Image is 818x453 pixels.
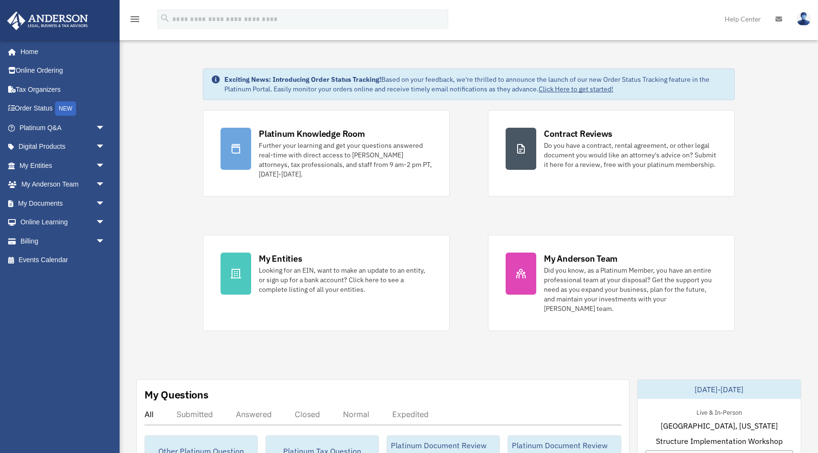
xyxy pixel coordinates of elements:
[488,235,735,331] a: My Anderson Team Did you know, as a Platinum Member, you have an entire professional team at your...
[7,42,115,61] a: Home
[129,13,141,25] i: menu
[96,194,115,213] span: arrow_drop_down
[7,213,120,232] a: Online Learningarrow_drop_down
[259,265,432,294] div: Looking for an EIN, want to make an update to an entity, or sign up for a bank account? Click her...
[224,75,727,94] div: Based on your feedback, we're thrilled to announce the launch of our new Order Status Tracking fe...
[96,232,115,251] span: arrow_drop_down
[160,13,170,23] i: search
[343,409,369,419] div: Normal
[4,11,91,30] img: Anderson Advisors Platinum Portal
[236,409,272,419] div: Answered
[55,101,76,116] div: NEW
[224,75,381,84] strong: Exciting News: Introducing Order Status Tracking!
[661,420,778,431] span: [GEOGRAPHIC_DATA], [US_STATE]
[7,194,120,213] a: My Documentsarrow_drop_down
[7,175,120,194] a: My Anderson Teamarrow_drop_down
[144,387,209,402] div: My Questions
[7,99,120,119] a: Order StatusNEW
[7,251,120,270] a: Events Calendar
[544,265,717,313] div: Did you know, as a Platinum Member, you have an entire professional team at your disposal? Get th...
[796,12,811,26] img: User Pic
[392,409,429,419] div: Expedited
[259,128,365,140] div: Platinum Knowledge Room
[96,175,115,195] span: arrow_drop_down
[539,85,613,93] a: Click Here to get started!
[177,409,213,419] div: Submitted
[7,137,120,156] a: Digital Productsarrow_drop_down
[144,409,154,419] div: All
[96,137,115,157] span: arrow_drop_down
[656,435,783,447] span: Structure Implementation Workshop
[7,80,120,99] a: Tax Organizers
[7,156,120,175] a: My Entitiesarrow_drop_down
[295,409,320,419] div: Closed
[544,253,618,265] div: My Anderson Team
[544,128,612,140] div: Contract Reviews
[203,235,450,331] a: My Entities Looking for an EIN, want to make an update to an entity, or sign up for a bank accoun...
[638,380,801,399] div: [DATE]-[DATE]
[96,156,115,176] span: arrow_drop_down
[689,407,750,417] div: Live & In-Person
[488,110,735,197] a: Contract Reviews Do you have a contract, rental agreement, or other legal document you would like...
[96,213,115,232] span: arrow_drop_down
[259,141,432,179] div: Further your learning and get your questions answered real-time with direct access to [PERSON_NAM...
[7,61,120,80] a: Online Ordering
[259,253,302,265] div: My Entities
[203,110,450,197] a: Platinum Knowledge Room Further your learning and get your questions answered real-time with dire...
[129,17,141,25] a: menu
[96,118,115,138] span: arrow_drop_down
[544,141,717,169] div: Do you have a contract, rental agreement, or other legal document you would like an attorney's ad...
[7,118,120,137] a: Platinum Q&Aarrow_drop_down
[7,232,120,251] a: Billingarrow_drop_down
